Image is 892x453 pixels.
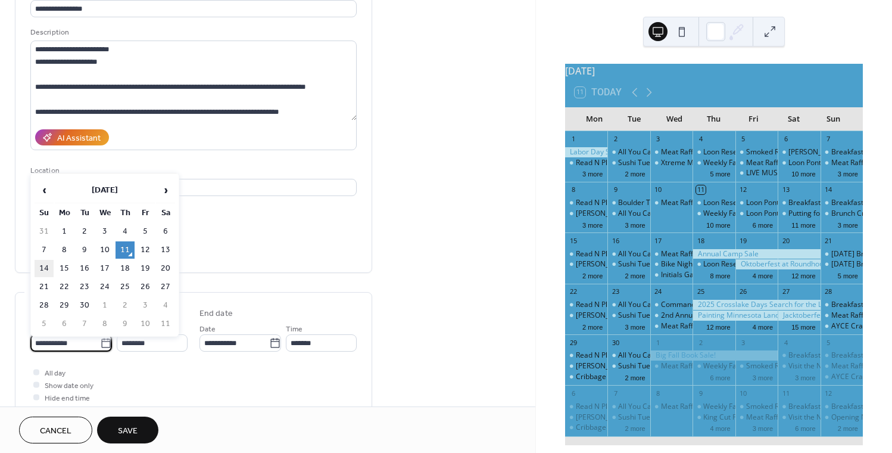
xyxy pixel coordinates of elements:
[578,270,607,280] button: 2 more
[748,219,778,229] button: 6 more
[824,135,833,144] div: 7
[739,185,748,194] div: 12
[788,198,868,208] div: Breakfast at Sunshine’s!
[620,372,650,382] button: 2 more
[576,372,757,382] div: Cribbage Doubles League at [PERSON_NAME] Brewery
[831,361,869,371] div: Meat Raffle
[55,241,74,259] td: 8
[607,361,650,371] div: Sushi Tuesdays!
[578,321,607,331] button: 2 more
[705,168,735,178] button: 5 more
[746,198,890,208] div: Loon Pontoon Tours - [GEOGRAPHIC_DATA]
[831,259,890,269] div: [DATE] Breakfast!
[821,372,863,382] div: AYCE Crab Legs at Freddy's
[75,315,94,333] td: 7
[781,236,790,245] div: 20
[821,158,863,168] div: Meat Raffle
[694,107,734,131] div: Thu
[565,147,607,157] div: Labor Day Sidewalk Sale in Crosslake Town Square
[19,417,92,443] a: Cancel
[35,204,54,222] th: Su
[781,287,790,296] div: 27
[705,423,735,433] button: 4 more
[748,270,778,280] button: 4 more
[620,423,650,433] button: 2 more
[781,389,790,398] div: 11
[833,270,863,280] button: 5 more
[199,323,216,336] span: Date
[576,300,660,310] div: Read N Play Every [DATE]
[607,198,650,208] div: Boulder Tap House Give Back – Brainerd Lakes Safe Ride
[611,389,620,398] div: 7
[576,249,660,259] div: Read N Play Every [DATE]
[746,361,812,371] div: Smoked Rib Fridays!
[578,168,607,178] button: 3 more
[618,198,806,208] div: Boulder Tap House Give Back – Brainerd Lakes Safe Ride
[696,389,705,398] div: 9
[654,135,663,144] div: 3
[705,270,735,280] button: 8 more
[576,259,712,269] div: [PERSON_NAME] Mondays at Sunshine's!
[607,311,650,321] div: Sushi Tuesdays!
[650,270,693,280] div: Initials Game [Roundhouse Brewery]
[618,249,690,259] div: All You Can Eat Tacos
[746,402,812,412] div: Smoked Rib Fridays!
[735,412,778,423] div: Meat Raffle at Barajas
[618,412,671,423] div: Sushi Tuesdays!
[95,241,114,259] td: 10
[75,297,94,314] td: 30
[787,270,820,280] button: 12 more
[618,300,690,310] div: All You Can Eat Tacos
[833,423,863,433] button: 2 more
[40,425,71,438] span: Cancel
[748,423,778,433] button: 3 more
[813,107,853,131] div: Sun
[821,249,863,259] div: Sunday Breakfast!
[55,297,74,314] td: 29
[45,392,90,405] span: Hide end time
[787,168,820,178] button: 10 more
[55,260,74,277] td: 15
[693,147,735,157] div: Loon Research Tour - National Loon Center
[565,361,607,371] div: Margarita Mondays at Sunshine's!
[787,321,820,331] button: 15 more
[607,249,650,259] div: All You Can Eat Tacos
[774,107,813,131] div: Sat
[116,241,135,259] td: 11
[831,209,878,219] div: Brunch Cruise
[565,259,607,269] div: Margarita Mondays at Sunshine's!
[565,350,607,361] div: Read N Play Every Monday
[735,168,778,178] div: LIVE MUSIC-One Night Stand [Roundhouse Brewery]
[735,209,778,219] div: Loon Pontoon Tours - National Loon Center
[75,223,94,240] td: 2
[661,361,781,371] div: Meat Raffle at [GEOGRAPHIC_DATA]
[654,389,663,398] div: 8
[35,241,54,259] td: 7
[821,209,863,219] div: Brunch Cruise
[576,412,712,423] div: [PERSON_NAME] Mondays at Sunshine's!
[607,412,650,423] div: Sushi Tuesdays!
[778,350,820,361] div: Breakfast at Sunshine’s!
[650,311,693,321] div: 2nd Annual Walk to End Alzheimer's at Whitefish at The Lakes
[650,350,778,361] div: Big Fall Book Sale!
[703,412,802,423] div: King Cut Prime Rib at Freddy's
[565,209,607,219] div: Margarita Mondays at Sunshine's!
[654,236,663,245] div: 17
[156,241,175,259] td: 13
[650,300,693,310] div: Commanders Breakfast Buffet
[693,300,820,310] div: 2025 Crosslake Days Search for the Lost Chili Pepper
[701,321,735,331] button: 12 more
[746,209,890,219] div: Loon Pontoon Tours - [GEOGRAPHIC_DATA]
[569,389,578,398] div: 6
[30,165,354,177] div: Location
[654,338,663,347] div: 1
[739,236,748,245] div: 19
[650,321,693,331] div: Meat Raffle at Lucky's Tavern
[739,287,748,296] div: 26
[821,311,863,321] div: Meat Raffle
[790,423,820,433] button: 6 more
[565,249,607,259] div: Read N Play Every Monday
[661,147,781,157] div: Meat Raffle at [GEOGRAPHIC_DATA]
[650,259,693,269] div: Bike Night at B.Merri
